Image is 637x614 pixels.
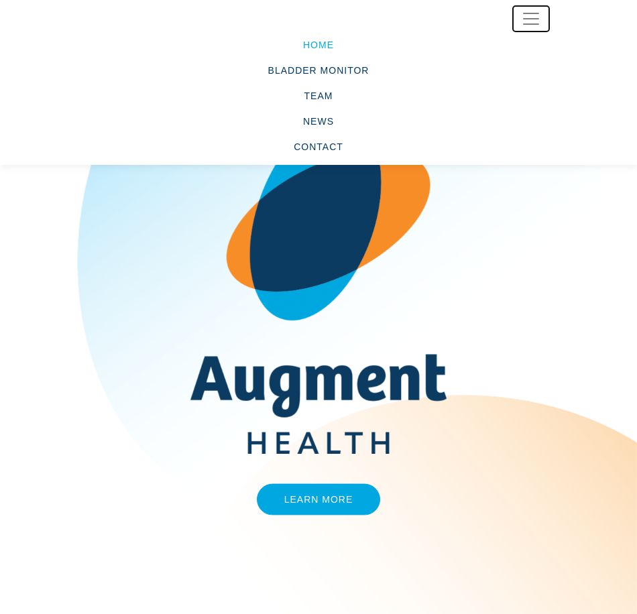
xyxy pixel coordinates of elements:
img: logo [87,12,141,25]
button: Toggle navigation [512,5,550,32]
a: Team [87,83,550,109]
a: Learn More [257,483,381,515]
a: News [87,109,550,134]
a: Bladder Monitor [87,58,550,83]
a: Home [87,32,550,58]
img: AugmentHealth_FullColor_Transparent.png [180,117,457,454]
a: Contact [87,134,550,160]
